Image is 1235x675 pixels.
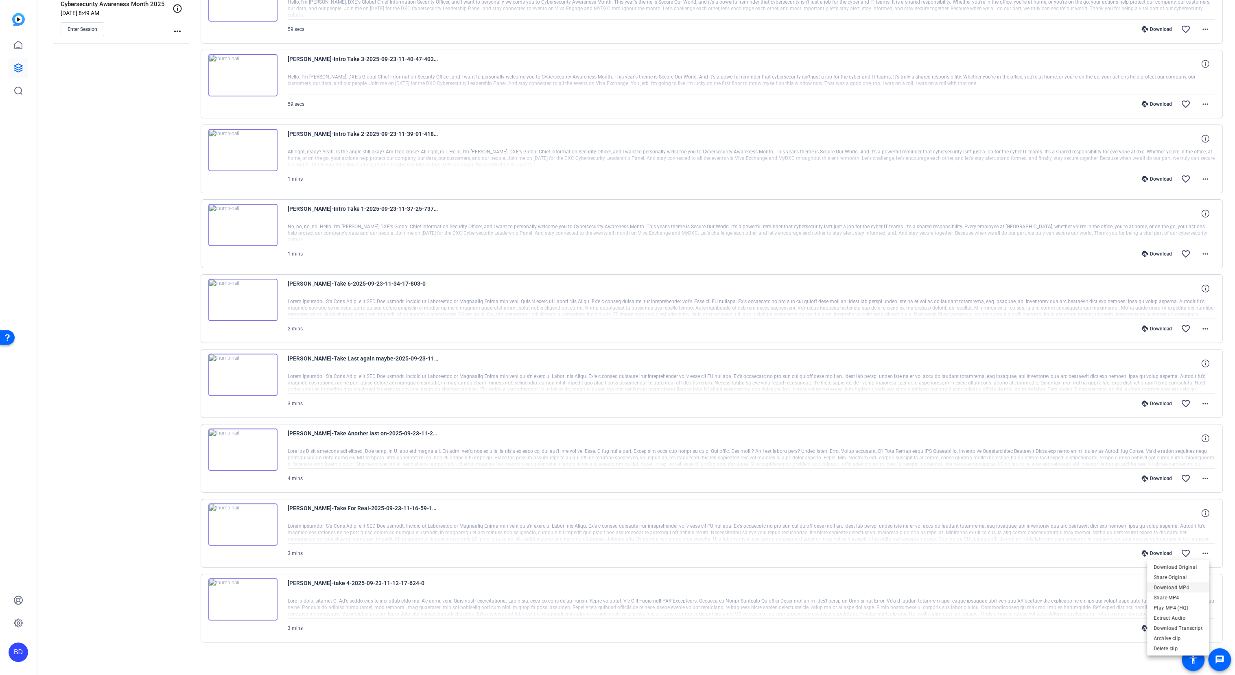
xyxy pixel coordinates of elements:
[1154,582,1202,592] span: Download MP4
[1154,633,1202,643] span: Archive clip
[1154,603,1202,612] span: Play MP4 (HQ)
[1154,623,1202,633] span: Download Transcript
[1154,592,1202,602] span: Share MP4
[1154,613,1202,623] span: Extract Audio
[1154,643,1202,653] span: Delete clip
[1154,572,1202,582] span: Share Original
[1154,562,1202,572] span: Download Original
